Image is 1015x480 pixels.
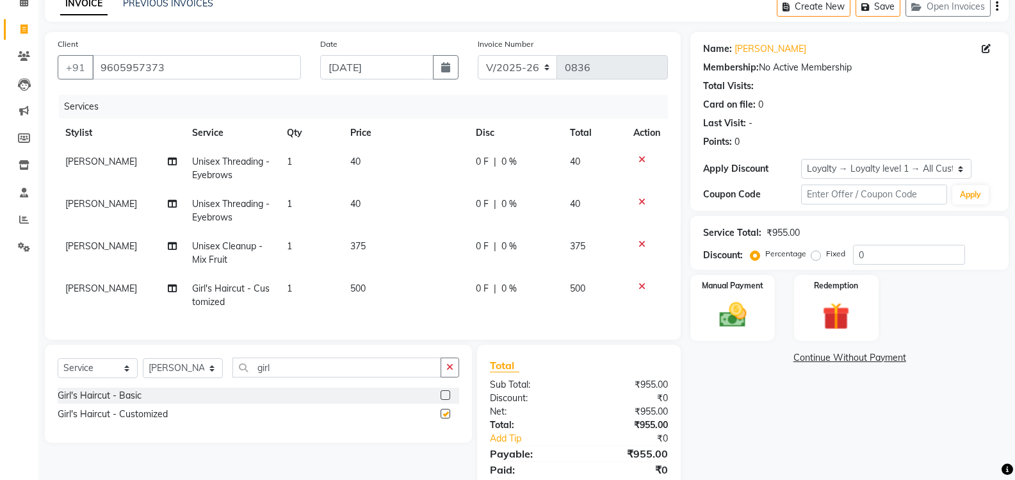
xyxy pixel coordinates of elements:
span: | [494,282,496,295]
div: ₹0 [579,392,678,405]
span: 0 F [476,282,489,295]
div: ₹0 [579,462,678,477]
th: Action [626,119,668,147]
div: Girl's Haircut - Basic [58,389,142,402]
span: 1 [287,198,292,210]
a: [PERSON_NAME] [735,42,806,56]
a: Continue Without Payment [693,351,1006,365]
img: _gift.svg [814,299,858,333]
span: [PERSON_NAME] [65,240,137,252]
a: Add Tip [480,432,596,445]
span: [PERSON_NAME] [65,198,137,210]
label: Manual Payment [702,280,763,292]
div: 0 [758,98,763,112]
th: Qty [279,119,343,147]
th: Service [184,119,279,147]
label: Invoice Number [478,38,533,50]
span: 0 F [476,240,489,253]
div: Net: [480,405,579,418]
span: | [494,240,496,253]
span: 40 [350,156,361,167]
div: Sub Total: [480,378,579,392]
th: Stylist [58,119,184,147]
div: Apply Discount [703,162,800,176]
button: +91 [58,55,93,79]
div: ₹955.00 [579,405,678,418]
div: - [749,117,752,130]
label: Date [320,38,337,50]
div: Services [59,95,678,119]
div: ₹955.00 [579,418,678,432]
span: Girl's Haircut - Customized [192,283,270,308]
div: ₹955.00 [767,226,800,240]
button: Apply [952,185,989,204]
span: 0 % [501,155,517,169]
span: 500 [350,283,366,294]
img: _cash.svg [711,299,755,331]
span: 0 % [501,240,517,253]
div: Discount: [703,249,743,262]
span: Unisex Threading - Eyebrows [192,156,270,181]
span: 0 F [476,155,489,169]
div: No Active Membership [703,61,996,74]
div: 0 [735,135,740,149]
div: ₹955.00 [579,446,678,461]
span: 40 [570,156,580,167]
span: 40 [350,198,361,210]
div: Girl's Haircut - Customized [58,408,168,421]
label: Fixed [826,248,845,260]
th: Disc [468,119,563,147]
div: Membership: [703,61,759,74]
label: Redemption [814,280,858,292]
div: Total: [480,418,579,432]
label: Client [58,38,78,50]
span: | [494,155,496,169]
span: [PERSON_NAME] [65,283,137,294]
div: ₹955.00 [579,378,678,392]
input: Search or Scan [232,358,441,377]
div: Card on file: [703,98,756,112]
span: | [494,197,496,211]
input: Enter Offer / Coupon Code [801,185,947,204]
span: 1 [287,283,292,294]
span: 375 [350,240,366,252]
div: ₹0 [596,432,678,445]
span: 1 [287,240,292,252]
span: Total [490,359,519,372]
label: Percentage [765,248,806,260]
div: Payable: [480,446,579,461]
span: 375 [570,240,585,252]
span: 0 % [501,282,517,295]
span: Unisex Threading - Eyebrows [192,198,270,223]
div: Points: [703,135,732,149]
span: [PERSON_NAME] [65,156,137,167]
div: Name: [703,42,732,56]
div: Coupon Code [703,188,800,201]
div: Discount: [480,392,579,405]
span: 500 [570,283,585,294]
th: Total [562,119,626,147]
div: Service Total: [703,226,761,240]
input: Search by Name/Mobile/Email/Code [92,55,301,79]
span: 0 F [476,197,489,211]
span: 40 [570,198,580,210]
th: Price [343,119,468,147]
span: Unisex Cleanup - Mix Fruit [192,240,263,265]
div: Total Visits: [703,79,754,93]
span: 0 % [501,197,517,211]
span: 1 [287,156,292,167]
div: Last Visit: [703,117,746,130]
div: Paid: [480,462,579,477]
